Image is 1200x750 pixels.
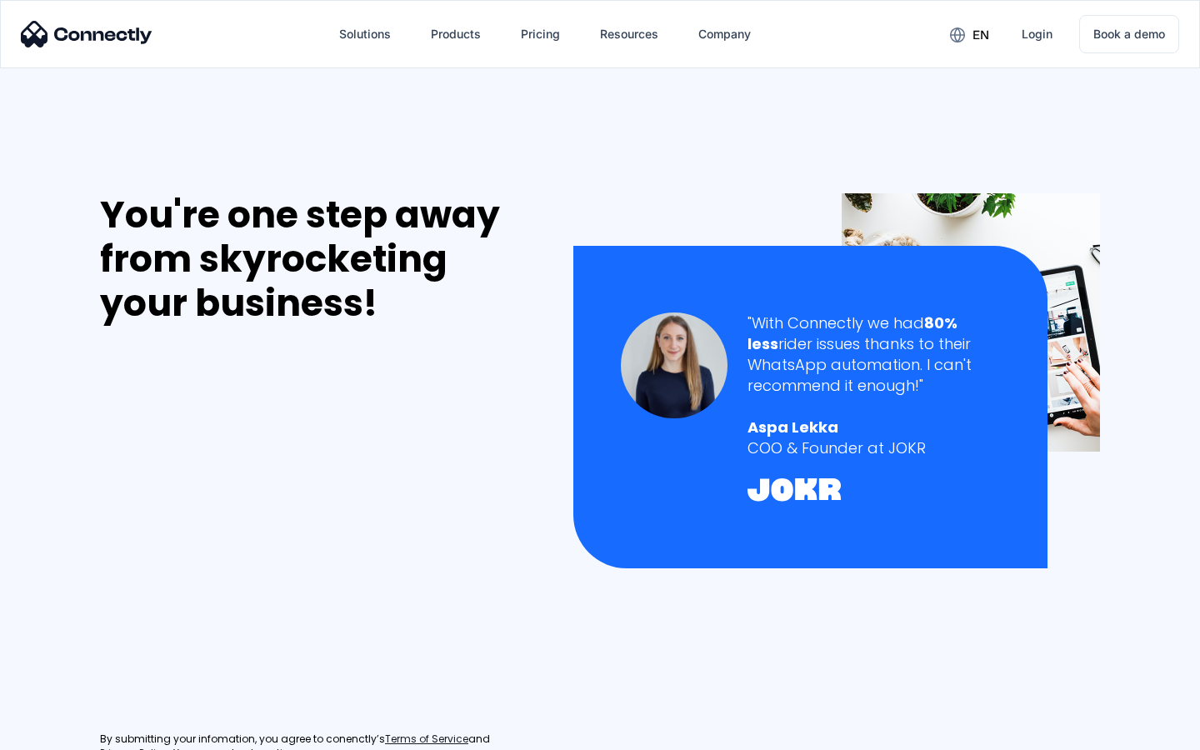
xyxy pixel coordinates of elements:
[972,23,989,47] div: en
[1008,14,1066,54] a: Login
[1022,22,1052,46] div: Login
[100,345,350,712] iframe: Form 0
[600,22,658,46] div: Resources
[385,732,468,747] a: Terms of Service
[33,721,100,744] ul: Language list
[747,417,838,437] strong: Aspa Lekka
[747,437,1000,458] div: COO & Founder at JOKR
[339,22,391,46] div: Solutions
[1079,15,1179,53] a: Book a demo
[747,312,957,354] strong: 80% less
[747,312,1000,397] div: "With Connectly we had rider issues thanks to their WhatsApp automation. I can't recommend it eno...
[431,22,481,46] div: Products
[698,22,751,46] div: Company
[17,721,100,744] aside: Language selected: English
[521,22,560,46] div: Pricing
[21,21,152,47] img: Connectly Logo
[507,14,573,54] a: Pricing
[100,193,538,325] div: You're one step away from skyrocketing your business!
